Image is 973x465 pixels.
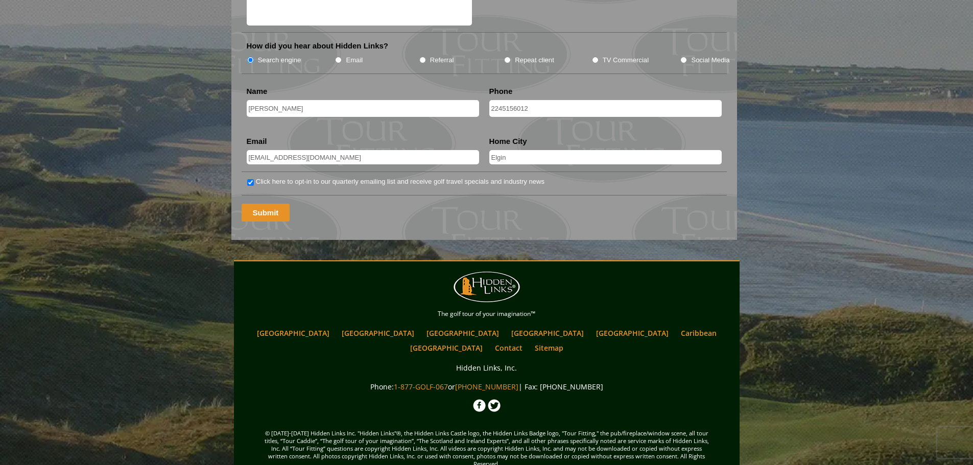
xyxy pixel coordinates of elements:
a: [GEOGRAPHIC_DATA] [252,326,335,340]
label: Name [247,86,268,96]
label: Click here to opt-in to our quarterly emailing list and receive golf travel specials and industry... [256,177,544,187]
label: Search engine [258,55,301,65]
input: Submit [242,204,290,222]
label: Referral [430,55,454,65]
label: Email [346,55,363,65]
label: How did you hear about Hidden Links? [247,41,389,51]
label: TV Commercial [603,55,649,65]
a: 1-877-GOLF-067 [394,382,448,391]
a: Sitemap [530,340,568,355]
a: [GEOGRAPHIC_DATA] [506,326,589,340]
img: Facebook [473,399,486,412]
a: [PHONE_NUMBER] [455,382,518,391]
p: Phone: or | Fax: [PHONE_NUMBER] [236,380,737,393]
img: Twitter [488,399,501,412]
p: Hidden Links, Inc. [236,361,737,374]
a: Contact [490,340,528,355]
a: [GEOGRAPHIC_DATA] [337,326,419,340]
label: Home City [489,136,527,146]
a: [GEOGRAPHIC_DATA] [405,340,488,355]
label: Email [247,136,267,146]
label: Repeat client [515,55,554,65]
p: The golf tour of your imagination™ [236,308,737,320]
label: Social Media [691,55,729,65]
label: Phone [489,86,513,96]
a: Caribbean [676,326,722,340]
a: [GEOGRAPHIC_DATA] [591,326,674,340]
a: [GEOGRAPHIC_DATA] [421,326,504,340]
